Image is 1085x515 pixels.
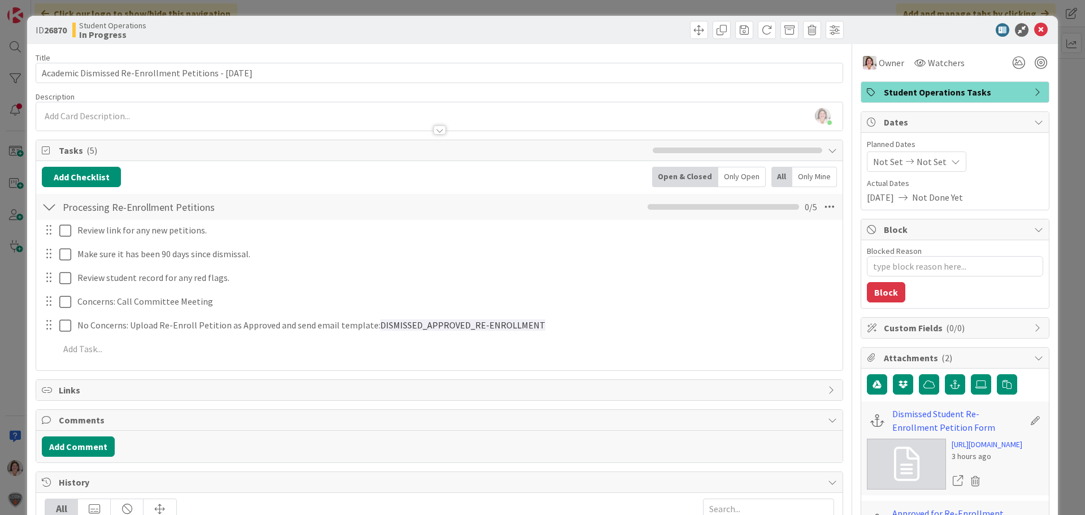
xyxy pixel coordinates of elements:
[36,23,67,37] span: ID
[815,108,831,124] img: 8Zp9bjJ6wS5x4nzU9KWNNxjkzf4c3Efw.jpg
[884,85,1028,99] span: Student Operations Tasks
[59,413,822,427] span: Comments
[952,451,1022,462] div: 3 hours ago
[884,351,1028,365] span: Attachments
[771,167,792,187] div: All
[867,191,894,204] span: [DATE]
[867,282,905,302] button: Block
[873,155,903,168] span: Not Set
[42,436,115,457] button: Add Comment
[884,223,1028,236] span: Block
[867,139,1043,150] span: Planned Dates
[36,63,843,83] input: type card name here...
[884,321,1028,335] span: Custom Fields
[805,200,817,214] span: 0 / 5
[42,167,121,187] button: Add Checklist
[863,56,876,70] img: EW
[917,155,947,168] span: Not Set
[79,30,146,39] b: In Progress
[36,53,50,63] label: Title
[867,178,1043,189] span: Actual Dates
[77,224,835,237] p: Review link for any new petitions.
[792,167,837,187] div: Only Mine
[928,56,965,70] span: Watchers
[952,474,964,488] a: Open
[946,322,965,334] span: ( 0/0 )
[941,352,952,363] span: ( 2 )
[892,407,1024,434] a: Dismissed Student Re-Enrollment Petition Form
[59,475,822,489] span: History
[36,92,75,102] span: Description
[952,439,1022,451] a: [URL][DOMAIN_NAME]
[652,167,718,187] div: Open & Closed
[59,383,822,397] span: Links
[59,144,647,157] span: Tasks
[79,21,146,30] span: Student Operations
[77,319,835,332] p: No Concerns: Upload Re-Enroll Petition as Approved and send email template:
[77,271,835,284] p: Review student record for any red flags.
[867,246,922,256] label: Blocked Reason
[884,115,1028,129] span: Dates
[77,248,835,261] p: Make sure it has been 90 days since dismissal.
[912,191,963,204] span: Not Done Yet
[380,319,545,331] span: DISMISSED_APPROVED_RE-ENROLLMENT
[718,167,766,187] div: Only Open
[44,24,67,36] b: 26870
[86,145,97,156] span: ( 5 )
[77,295,835,308] p: Concerns: Call Committee Meeting
[879,56,904,70] span: Owner
[59,197,313,217] input: Add Checklist...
